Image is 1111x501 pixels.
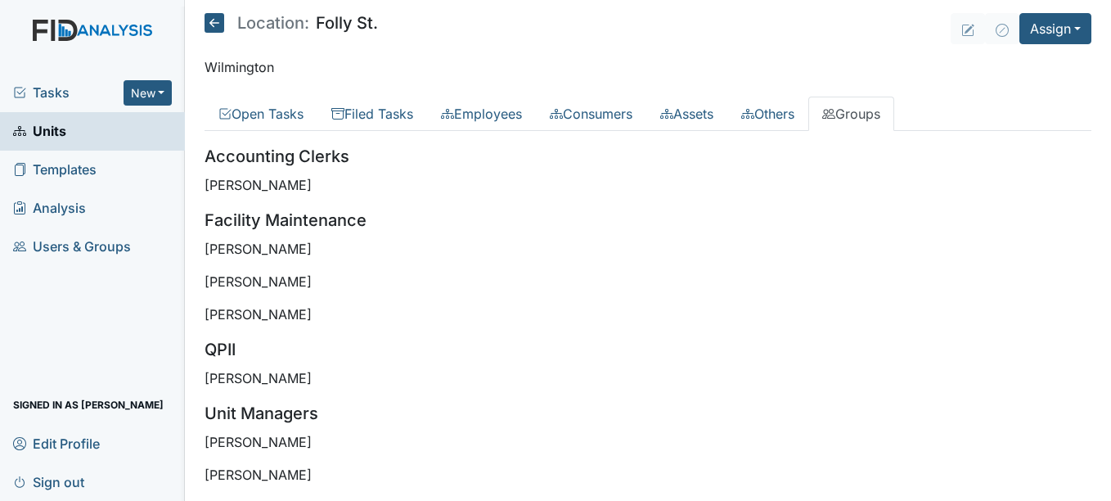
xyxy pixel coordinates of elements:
[427,97,536,131] a: Employees
[13,469,84,494] span: Sign out
[124,80,173,106] button: New
[13,234,131,260] span: Users & Groups
[13,157,97,183] span: Templates
[205,97,317,131] a: Open Tasks
[205,401,1091,426] h5: Unit Managers
[13,83,124,102] a: Tasks
[205,144,1091,169] h5: Accounting Clerks
[1019,13,1091,44] button: Assign
[13,119,66,144] span: Units
[205,368,1091,388] p: [PERSON_NAME]
[205,57,1091,77] p: Wilmington
[317,97,427,131] a: Filed Tasks
[205,208,1091,232] h5: Facility Maintenance
[205,13,378,33] h5: Folly St.
[536,97,646,131] a: Consumers
[727,97,808,131] a: Others
[646,97,727,131] a: Assets
[205,272,1091,291] p: [PERSON_NAME]
[205,144,1091,485] div: Groups
[205,465,1091,485] p: [PERSON_NAME]
[237,15,309,31] span: Location:
[205,239,1091,259] p: [PERSON_NAME]
[808,97,894,131] a: Groups
[205,337,1091,362] h5: QPII
[13,392,164,417] span: Signed in as [PERSON_NAME]
[13,431,100,456] span: Edit Profile
[205,305,1091,324] p: [PERSON_NAME]
[13,196,86,221] span: Analysis
[205,175,1091,195] p: [PERSON_NAME]
[205,432,1091,452] p: [PERSON_NAME]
